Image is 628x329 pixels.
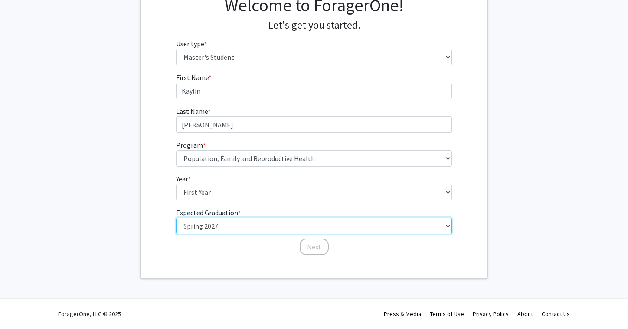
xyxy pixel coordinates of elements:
label: Program [176,140,206,150]
label: Expected Graduation [176,207,241,218]
a: Terms of Use [430,310,464,318]
h4: Let's get you started. [176,19,452,32]
a: Press & Media [384,310,421,318]
div: ForagerOne, LLC © 2025 [58,299,121,329]
a: Privacy Policy [473,310,509,318]
button: Next [300,239,329,255]
label: User type [176,39,207,49]
span: Last Name [176,107,208,116]
iframe: Chat [7,290,37,323]
a: About [517,310,533,318]
label: Year [176,174,191,184]
span: First Name [176,73,209,82]
a: Contact Us [542,310,570,318]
